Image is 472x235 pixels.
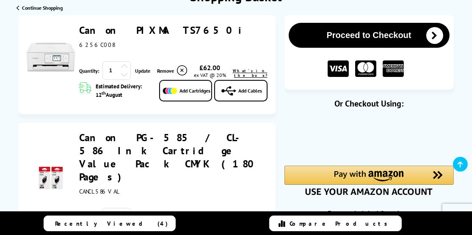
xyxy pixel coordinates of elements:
a: Delete item from your basket [157,64,188,77]
div: Frequently Asked Questions [284,209,454,217]
span: CANCL586VAL [79,188,120,195]
span: Add Cables [238,87,262,94]
div: £36.08 [188,210,232,219]
a: Continue Shopping [17,5,63,11]
div: £62.00 [188,63,232,72]
span: Estimated Delivery: 12 August [96,83,150,98]
iframe: PayPal [284,123,454,151]
span: Add Cartridges [179,87,210,94]
a: Update [135,68,150,74]
img: VISA [328,60,349,77]
div: Or Checkout Using: [284,98,454,109]
a: Recently Viewed (4) [44,216,176,231]
a: Canon PIXMA TS7650i [79,24,244,37]
span: ex VAT @ 20% [194,72,226,78]
span: Recently Viewed (4) [55,220,168,227]
span: 6256C008 [79,41,114,49]
img: Canon PG-585 / CL-586 Ink Cartridge Value Pack CMYK (180 Pages) [36,163,66,193]
img: Canon PIXMA TS7650i [27,27,75,75]
img: American Express [383,60,404,77]
div: Amazon Pay - Use your Amazon account [284,166,454,195]
span: Compare Products [290,220,392,227]
span: Remove [157,68,174,74]
a: lnk_inthebox [232,68,268,78]
a: Canon PG-585 / CL-586 Ink Cartridge Value Pack CMYK (180 Pages) [79,131,260,183]
img: Add Cartridges [163,87,177,94]
span: What's in the box? [233,68,268,78]
a: Compare Products [269,216,402,231]
img: MASTER CARD [355,60,376,77]
button: Proceed to Checkout [289,23,450,48]
span: Quantity: [79,68,99,74]
sup: th [102,90,106,96]
span: Continue Shopping [22,5,63,11]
